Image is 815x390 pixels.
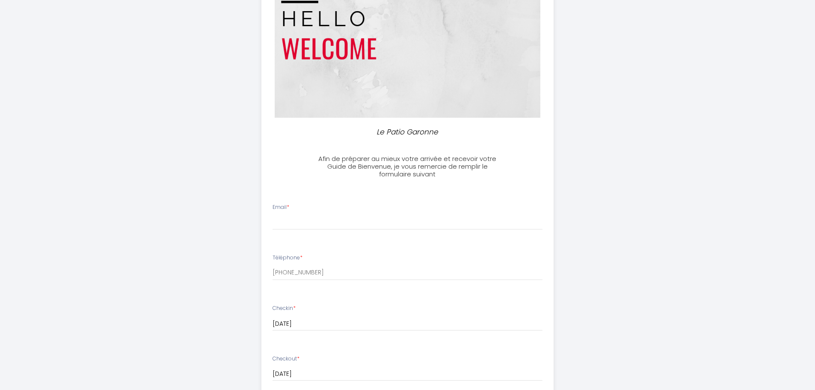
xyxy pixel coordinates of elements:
[273,254,302,262] label: Téléphone
[273,304,296,313] label: Checkin
[273,355,299,363] label: Checkout
[273,203,289,211] label: Email
[312,155,503,178] h3: Afin de préparer au mieux votre arrivée et recevoir votre Guide de Bienvenue, je vous remercie de...
[316,126,499,138] p: Le Patio Garonne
